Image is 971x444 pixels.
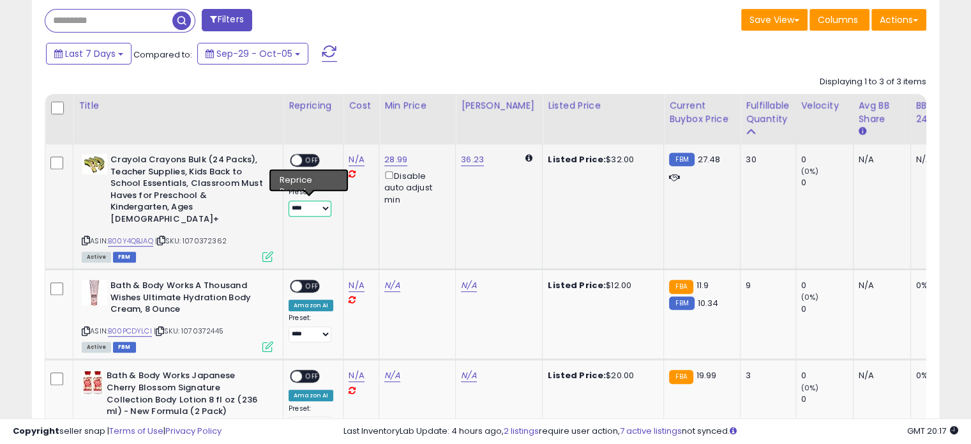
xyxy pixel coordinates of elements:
[302,371,322,382] span: OFF
[669,370,693,384] small: FBA
[82,342,111,353] span: All listings currently available for purchase on Amazon
[82,280,107,305] img: 41+H9aItPZL._SL40_.jpg
[461,279,476,292] a: N/A
[801,166,819,176] small: (0%)
[107,370,262,420] b: Bath & Body Works Japanese Cherry Blossom Signature Collection Body Lotion 8 fl oz (236 ml) - New...
[746,370,785,381] div: 3
[82,280,273,351] div: ASIN:
[384,169,446,206] div: Disable auto adjust min
[13,425,59,437] strong: Copyright
[801,177,853,188] div: 0
[820,76,926,88] div: Displaying 1 to 3 of 3 items
[461,99,537,112] div: [PERSON_NAME]
[696,279,709,291] span: 11.9
[548,279,606,291] b: Listed Price:
[696,369,717,381] span: 19.99
[82,154,273,261] div: ASIN:
[741,9,808,31] button: Save View
[548,280,654,291] div: $12.00
[113,342,136,353] span: FBM
[343,425,958,438] div: Last InventoryLab Update: 4 hours ago, require user action, not synced.
[289,188,333,217] div: Preset:
[669,153,694,166] small: FBM
[669,99,735,126] div: Current Buybox Price
[916,154,958,165] div: N/A
[349,153,364,166] a: N/A
[669,296,694,310] small: FBM
[65,47,116,60] span: Last 7 Days
[801,154,853,165] div: 0
[154,326,223,336] span: | SKU: 1070372445
[79,99,278,112] div: Title
[302,155,322,166] span: OFF
[818,13,858,26] span: Columns
[109,425,163,437] a: Terms of Use
[289,174,333,185] div: Amazon AI
[916,370,958,381] div: 0%
[289,404,333,433] div: Preset:
[302,281,322,292] span: OFF
[809,9,869,31] button: Columns
[133,49,192,61] span: Compared to:
[859,280,901,291] div: N/A
[13,425,222,438] div: seller snap | |
[349,99,373,112] div: Cost
[289,300,333,311] div: Amazon AI
[216,47,292,60] span: Sep-29 - Oct-05
[801,370,853,381] div: 0
[859,126,866,137] small: Avg BB Share.
[108,236,153,247] a: B00Y4QBJAQ
[108,326,152,337] a: B00PCDYLCI
[620,425,682,437] a: 7 active listings
[548,370,654,381] div: $20.00
[859,154,901,165] div: N/A
[384,99,450,112] div: Min Price
[801,99,848,112] div: Velocity
[46,43,132,65] button: Last 7 Days
[155,236,227,246] span: | SKU: 1070372362
[504,425,539,437] a: 2 listings
[871,9,926,31] button: Actions
[746,99,790,126] div: Fulfillable Quantity
[698,153,721,165] span: 27.48
[82,252,111,263] span: All listings currently available for purchase on Amazon
[349,279,364,292] a: N/A
[801,280,853,291] div: 0
[698,297,719,309] span: 10.34
[669,280,693,294] small: FBA
[197,43,308,65] button: Sep-29 - Oct-05
[801,394,853,405] div: 0
[801,383,819,393] small: (0%)
[461,369,476,382] a: N/A
[349,369,364,382] a: N/A
[384,279,400,292] a: N/A
[746,280,785,291] div: 9
[548,154,654,165] div: $32.00
[801,292,819,302] small: (0%)
[289,390,333,401] div: Amazon AI
[384,153,407,166] a: 28.99
[916,99,963,126] div: BB Share 24h.
[859,99,905,126] div: Avg BB Share
[548,153,606,165] b: Listed Price:
[165,425,222,437] a: Privacy Policy
[461,153,484,166] a: 36.23
[859,370,901,381] div: N/A
[110,154,266,228] b: Crayola Crayons Bulk (24 Packs), Teacher Supplies, Kids Back to School Essentials, Classroom Must...
[746,154,785,165] div: 30
[110,280,266,319] b: Bath & Body Works A Thousand Wishes Ultimate Hydration Body Cream, 8 Ounce
[82,154,107,174] img: 51CIdsevEaL._SL40_.jpg
[384,369,400,382] a: N/A
[289,314,333,342] div: Preset:
[82,370,103,395] img: 51VU6qlML4L._SL40_.jpg
[289,99,338,112] div: Repricing
[801,303,853,315] div: 0
[907,425,958,437] span: 2025-10-13 20:17 GMT
[113,252,136,263] span: FBM
[548,369,606,381] b: Listed Price:
[202,9,252,31] button: Filters
[548,99,658,112] div: Listed Price
[525,154,532,162] i: Calculated using Dynamic Max Price.
[916,280,958,291] div: 0%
